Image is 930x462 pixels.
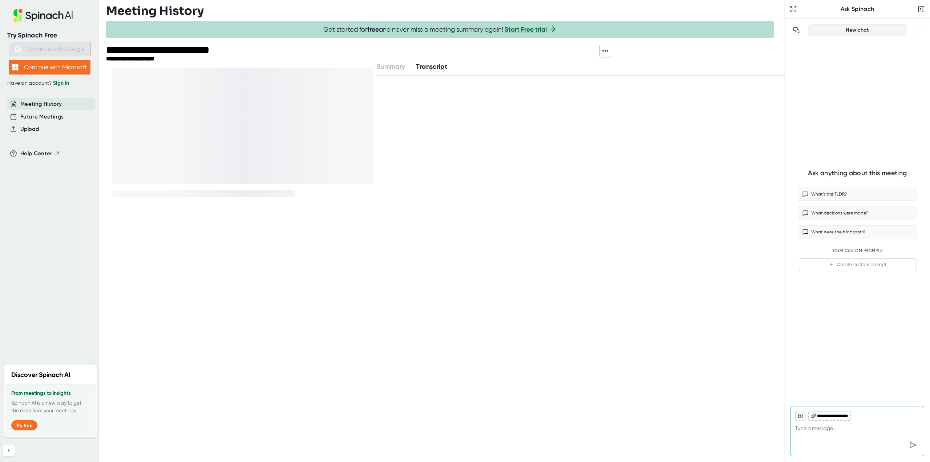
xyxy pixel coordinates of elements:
[798,248,917,253] div: Your Custom Prompts
[813,27,902,33] div: New chat
[916,4,926,14] button: Close conversation sidebar
[9,60,90,75] button: Continue with Microsoft
[906,438,919,451] div: Send message
[323,25,557,34] span: Get started for and never miss a meeting summary again!
[798,258,917,271] button: Create custom prompt
[798,188,917,201] button: What’s the TLDR?
[15,46,21,52] img: Aehbyd4JwY73AAAAAElFTkSuQmCC
[7,80,92,87] div: Have an account?
[377,62,405,72] button: Summary
[505,25,547,33] a: Start Free trial
[11,420,37,430] button: Try free
[798,225,917,238] button: What were the blindspots?
[416,62,447,72] button: Transcript
[53,80,69,86] a: Sign in
[11,399,90,414] p: Spinach AI is a new way to get the most from your meetings
[9,42,90,56] button: Continue with Google
[20,100,62,108] button: Meeting History
[7,31,92,40] div: Try Spinach Free
[798,5,916,13] div: Ask Spinach
[789,23,804,37] button: View conversation history
[367,25,379,33] b: free
[11,370,70,380] h2: Discover Spinach AI
[20,149,60,158] button: Help Center
[3,445,15,456] button: Collapse sidebar
[416,63,447,71] span: Transcript
[20,113,64,121] button: Future Meetings
[106,4,204,18] h3: Meeting History
[11,390,90,396] h3: From meetings to insights
[798,206,917,220] button: What decisions were made?
[377,63,405,71] span: Summary
[20,149,52,158] span: Help Center
[788,4,798,14] button: Expand to Ask Spinach page
[808,169,907,177] div: Ask anything about this meeting
[20,125,39,133] button: Upload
